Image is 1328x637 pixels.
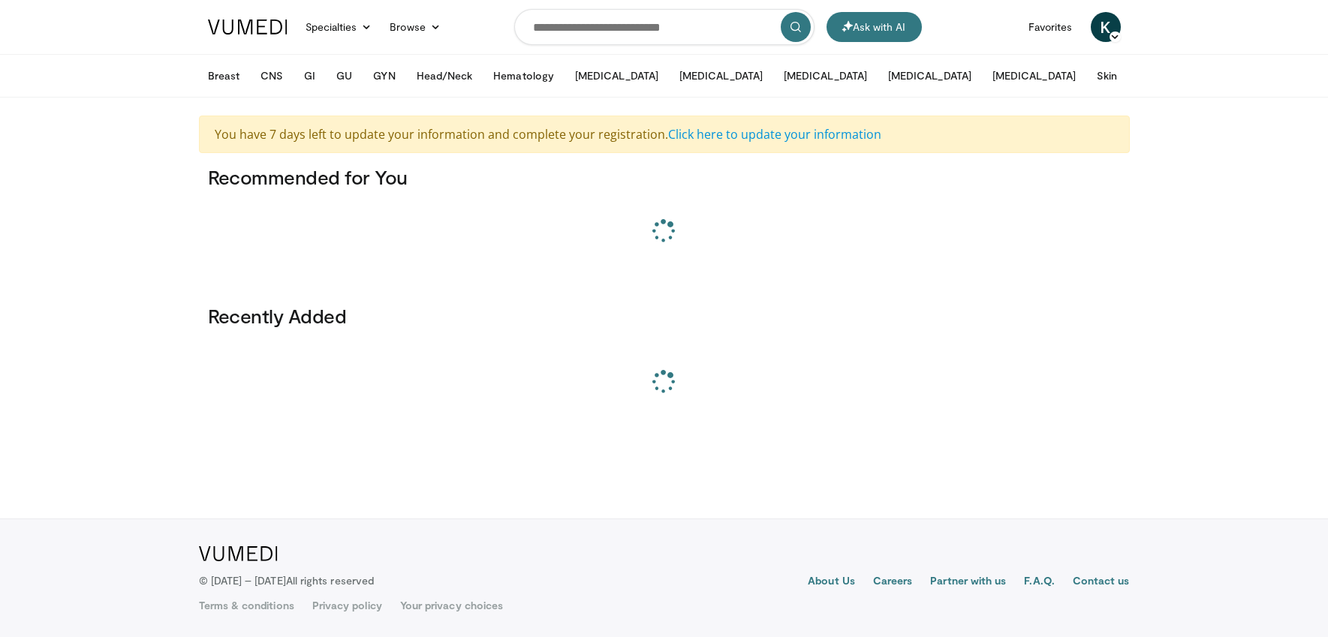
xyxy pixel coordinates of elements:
[775,61,876,91] button: [MEDICAL_DATA]
[983,61,1085,91] button: [MEDICAL_DATA]
[668,126,881,143] a: Click here to update your information
[199,598,294,613] a: Terms & conditions
[1073,573,1130,591] a: Contact us
[930,573,1006,591] a: Partner with us
[208,165,1121,189] h3: Recommended for You
[879,61,980,91] button: [MEDICAL_DATA]
[514,9,815,45] input: Search topics, interventions
[297,12,381,42] a: Specialties
[199,61,248,91] button: Breast
[400,598,503,613] a: Your privacy choices
[408,61,482,91] button: Head/Neck
[1091,12,1121,42] a: K
[312,598,382,613] a: Privacy policy
[1024,573,1054,591] a: F.A.Q.
[208,304,1121,328] h3: Recently Added
[199,573,375,588] p: © [DATE] – [DATE]
[199,546,278,561] img: VuMedi Logo
[1019,12,1082,42] a: Favorites
[1088,61,1126,91] button: Skin
[327,61,361,91] button: GU
[364,61,404,91] button: GYN
[808,573,855,591] a: About Us
[208,20,288,35] img: VuMedi Logo
[295,61,324,91] button: GI
[873,573,913,591] a: Careers
[199,116,1130,153] div: You have 7 days left to update your information and complete your registration.
[381,12,450,42] a: Browse
[251,61,292,91] button: CNS
[670,61,772,91] button: [MEDICAL_DATA]
[484,61,563,91] button: Hematology
[566,61,667,91] button: [MEDICAL_DATA]
[827,12,922,42] button: Ask with AI
[286,574,374,587] span: All rights reserved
